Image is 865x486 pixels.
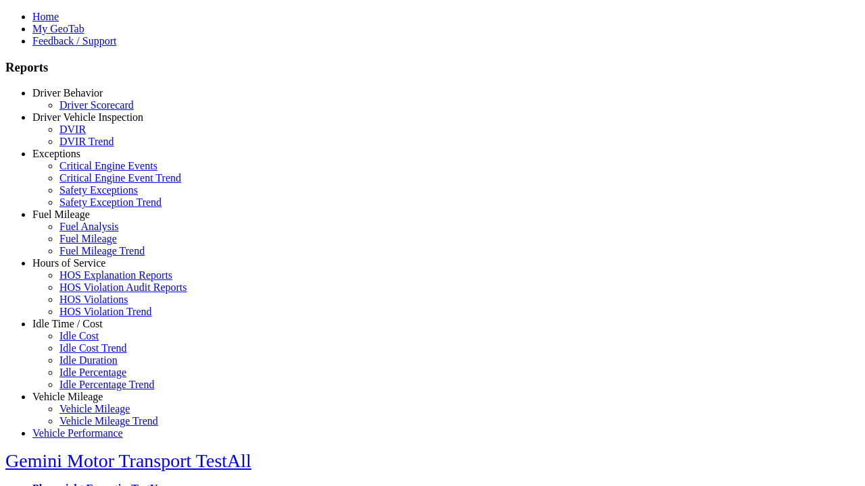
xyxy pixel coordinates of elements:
[59,342,127,354] a: Idle Cost Trend
[59,330,99,342] a: Idle Cost
[59,160,157,171] a: Critical Engine Events
[32,427,123,439] a: Vehicle Performance
[32,23,84,34] a: My GeoTab
[32,11,59,22] a: Home
[59,221,119,232] a: Fuel Analysis
[59,196,162,208] a: Safety Exception Trend
[59,245,145,256] a: Fuel Mileage Trend
[59,281,187,293] a: HOS Violation Audit Reports
[59,124,86,135] a: DVIR
[32,257,105,269] a: Hours of Service
[32,318,103,329] a: Idle Time / Cost
[59,403,130,414] a: Vehicle Mileage
[32,87,103,99] a: Driver Behavior
[59,367,126,378] a: Idle Percentage
[59,99,134,111] a: Driver Scorecard
[59,233,117,244] a: Fuel Mileage
[32,148,80,159] a: Exceptions
[5,60,860,75] h3: Reports
[32,35,116,47] a: Feedback / Support
[59,184,138,196] a: Safety Exceptions
[59,306,152,317] a: HOS Violation Trend
[59,172,181,184] a: Critical Engine Event Trend
[59,354,118,366] a: Idle Duration
[32,111,143,123] a: Driver Vehicle Inspection
[59,415,158,427] a: Vehicle Mileage Trend
[59,136,114,147] a: DVIR Trend
[32,391,103,402] a: Vehicle Mileage
[59,379,154,390] a: Idle Percentage Trend
[32,209,90,220] a: Fuel Mileage
[5,450,251,471] a: Gemini Motor Transport TestAll
[59,294,128,305] a: HOS Violations
[59,269,172,281] a: HOS Explanation Reports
